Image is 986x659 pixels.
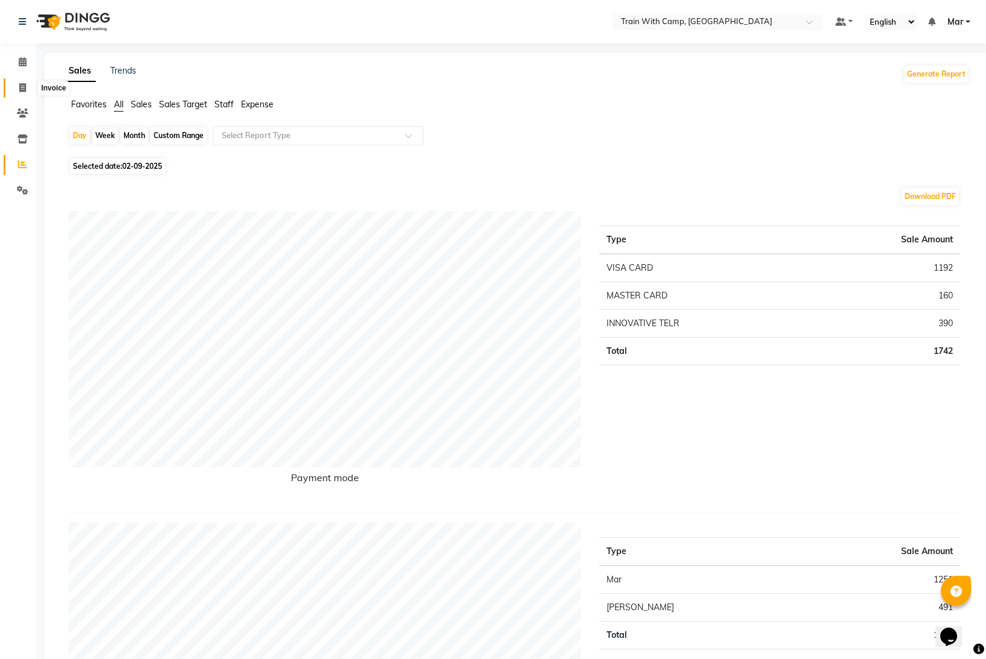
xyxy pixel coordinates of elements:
[120,127,148,144] div: Month
[947,16,963,28] span: Mar
[69,472,581,488] h6: Payment mode
[110,65,136,76] a: Trends
[159,99,207,110] span: Sales Target
[799,538,960,566] th: Sale Amount
[799,594,960,622] td: 491
[151,127,207,144] div: Custom Range
[599,594,799,622] td: [PERSON_NAME]
[131,99,152,110] span: Sales
[92,127,118,144] div: Week
[599,566,799,594] td: Mar
[799,566,960,594] td: 1251
[599,282,805,310] td: MASTER CARD
[799,622,960,649] td: 1742
[805,338,960,365] td: 1742
[70,159,165,174] span: Selected date:
[599,338,805,365] td: Total
[902,188,959,205] button: Download PDF
[904,66,969,83] button: Generate Report
[241,99,273,110] span: Expense
[70,127,90,144] div: Day
[599,622,799,649] td: Total
[64,60,96,82] a: Sales
[114,99,123,110] span: All
[38,81,69,95] div: Invoice
[599,310,805,338] td: INNOVATIVE TELR
[805,226,960,254] th: Sale Amount
[805,282,960,310] td: 160
[805,254,960,282] td: 1192
[71,99,107,110] span: Favorites
[599,538,799,566] th: Type
[122,162,162,171] span: 02-09-2025
[935,611,974,647] iframe: chat widget
[805,310,960,338] td: 390
[599,226,805,254] th: Type
[31,5,113,39] img: logo
[599,254,805,282] td: VISA CARD
[214,99,234,110] span: Staff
